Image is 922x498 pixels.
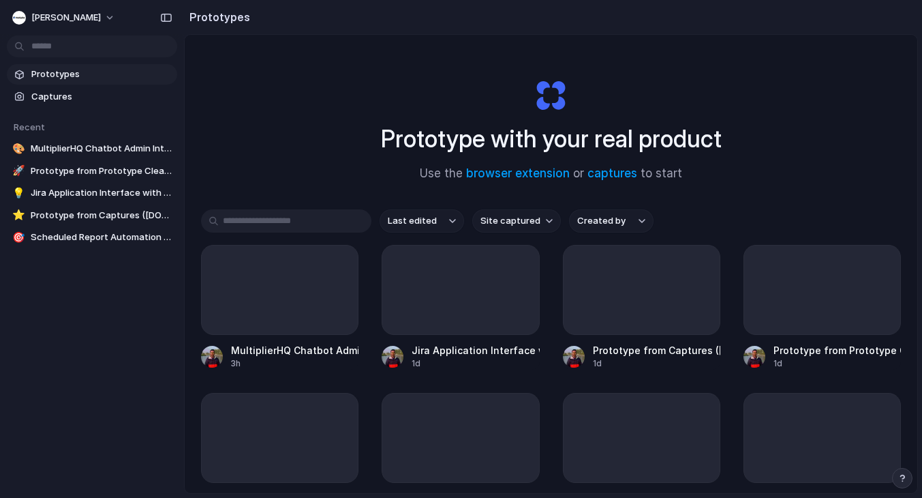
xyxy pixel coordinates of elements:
[7,87,177,107] a: Captures
[31,142,172,156] span: MultiplierHQ Chatbot Admin Interface
[7,64,177,85] a: Prototypes
[231,357,358,370] div: 3h
[7,227,177,248] a: 🎯Scheduled Report Automation for Inventory Data
[12,142,25,156] div: 🎨
[382,245,539,370] a: Jira Application Interface with Visual Date Workflow1d
[31,90,172,104] span: Captures
[12,186,25,200] div: 💡
[388,214,437,228] span: Last edited
[773,343,901,357] div: Prototype from Prototype CleanShot [DATE] 15.26.49@2x.png
[231,343,358,357] div: MultiplierHQ Chatbot Admin Interface
[7,205,177,226] a: ⭐Prototype from Captures ([DOMAIN_NAME])
[466,166,570,180] a: browser extension
[593,343,720,357] div: Prototype from Captures ([DOMAIN_NAME])
[587,166,637,180] a: captures
[7,183,177,203] a: 💡Jira Application Interface with Visual Date Workflow
[420,165,682,183] span: Use the or to start
[380,209,464,233] button: Last edited
[480,214,540,228] span: Site captured
[593,357,720,370] div: 1d
[563,245,720,370] a: Prototype from Captures ([DOMAIN_NAME])1d
[31,186,172,200] span: Jira Application Interface with Visual Date Workflow
[773,357,901,370] div: 1d
[12,231,25,244] div: 🎯
[12,209,25,222] div: ⭐
[184,9,250,25] h2: Prototypes
[31,11,101,25] span: [PERSON_NAME]
[7,161,177,181] a: 🚀Prototype from Prototype CleanShot [DATE] 15.26.49@2x.png
[412,343,539,357] div: Jira Application Interface with Visual Date Workflow
[7,7,122,29] button: [PERSON_NAME]
[31,164,172,178] span: Prototype from Prototype CleanShot [DATE] 15.26.49@2x.png
[31,209,172,222] span: Prototype from Captures ([DOMAIN_NAME])
[577,214,626,228] span: Created by
[31,68,172,81] span: Prototypes
[12,164,25,178] div: 🚀
[31,231,172,244] span: Scheduled Report Automation for Inventory Data
[7,138,177,159] a: 🎨MultiplierHQ Chatbot Admin Interface
[14,121,45,132] span: Recent
[472,209,561,233] button: Site captured
[569,209,654,233] button: Created by
[412,357,539,370] div: 1d
[381,121,722,157] h1: Prototype with your real product
[201,245,358,370] a: MultiplierHQ Chatbot Admin Interface3h
[743,245,901,370] a: Prototype from Prototype CleanShot [DATE] 15.26.49@2x.png1d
